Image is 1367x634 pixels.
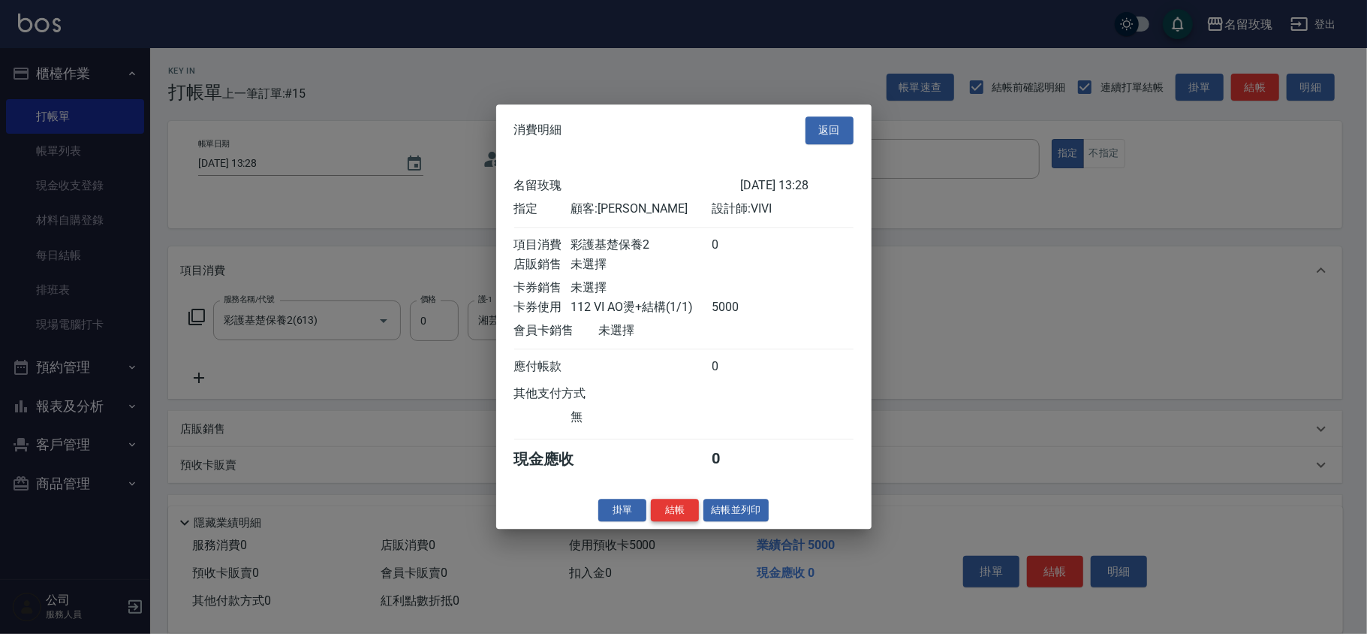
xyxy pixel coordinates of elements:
div: 現金應收 [514,449,599,469]
div: 0 [712,449,768,469]
div: 卡券使用 [514,300,571,315]
div: [DATE] 13:28 [740,178,854,194]
div: 0 [712,359,768,375]
div: 無 [571,409,712,425]
div: 名留玫瑰 [514,178,740,194]
div: 顧客: [PERSON_NAME] [571,201,712,217]
div: 應付帳款 [514,359,571,375]
div: 未選擇 [599,323,740,339]
button: 結帳並列印 [703,499,769,522]
div: 5000 [712,300,768,315]
div: 會員卡銷售 [514,323,599,339]
div: 項目消費 [514,237,571,253]
div: 其他支付方式 [514,386,628,402]
div: 未選擇 [571,280,712,296]
div: 店販銷售 [514,257,571,273]
div: 112 VI AO燙+結構(1/1) [571,300,712,315]
div: 指定 [514,201,571,217]
div: 設計師: VIVI [712,201,853,217]
div: 卡券銷售 [514,280,571,296]
div: 未選擇 [571,257,712,273]
span: 消費明細 [514,123,562,138]
button: 結帳 [651,499,699,522]
div: 彩護基楚保養2 [571,237,712,253]
button: 返回 [805,116,854,144]
button: 掛單 [598,499,646,522]
div: 0 [712,237,768,253]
